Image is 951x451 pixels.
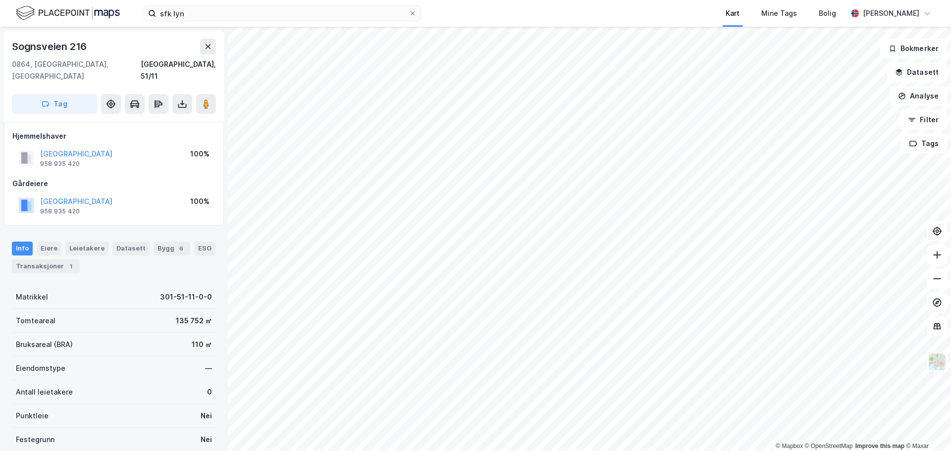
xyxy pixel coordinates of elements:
div: 1 [66,261,76,271]
div: Bygg [154,242,190,255]
div: Kontrollprogram for chat [901,403,951,451]
div: Nei [201,434,212,446]
div: Mine Tags [761,7,797,19]
div: Gårdeiere [12,178,215,190]
div: Info [12,242,33,255]
div: 100% [190,196,210,207]
iframe: Chat Widget [901,403,951,451]
a: OpenStreetMap [805,443,853,450]
div: Datasett [112,242,150,255]
div: [GEOGRAPHIC_DATA], 51/11 [141,58,216,82]
div: 6 [176,244,186,253]
div: Kart [726,7,740,19]
div: 0864, [GEOGRAPHIC_DATA], [GEOGRAPHIC_DATA] [12,58,141,82]
div: 958 935 420 [40,207,80,215]
div: Transaksjoner [12,259,80,273]
a: Improve this map [855,443,904,450]
button: Tag [12,94,97,114]
button: Datasett [887,62,947,82]
img: Z [928,352,947,371]
button: Filter [899,110,947,130]
div: 0 [207,386,212,398]
div: Tomteareal [16,315,55,327]
div: Antall leietakere [16,386,73,398]
img: logo.f888ab2527a4732fd821a326f86c7f29.svg [16,4,120,22]
div: Punktleie [16,410,49,422]
div: Bolig [819,7,836,19]
div: 301-51-11-0-0 [160,291,212,303]
div: Matrikkel [16,291,48,303]
div: — [205,362,212,374]
div: ESG [194,242,215,255]
div: 110 ㎡ [192,339,212,351]
div: Nei [201,410,212,422]
div: Eiere [37,242,61,255]
button: Tags [901,134,947,153]
div: Leietakere [65,242,108,255]
div: Sognsveien 216 [12,39,89,54]
div: [PERSON_NAME] [863,7,919,19]
button: Analyse [890,86,947,106]
input: Søk på adresse, matrikkel, gårdeiere, leietakere eller personer [156,6,409,21]
div: 135 752 ㎡ [176,315,212,327]
a: Mapbox [776,443,803,450]
div: Hjemmelshaver [12,130,215,142]
div: Bruksareal (BRA) [16,339,73,351]
button: Bokmerker [880,39,947,58]
div: Festegrunn [16,434,54,446]
div: Eiendomstype [16,362,65,374]
div: 100% [190,148,210,160]
div: 958 935 420 [40,160,80,168]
